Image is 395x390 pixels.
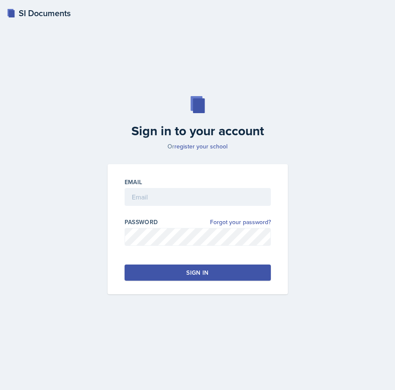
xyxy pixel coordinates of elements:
a: SI Documents [7,7,71,20]
h2: Sign in to your account [102,123,293,139]
div: Sign in [186,268,208,277]
a: register your school [174,142,227,151]
p: Or [102,142,293,151]
button: Sign in [125,265,271,281]
input: Email [125,188,271,206]
label: Password [125,218,158,226]
a: Forgot your password? [210,218,271,227]
label: Email [125,178,142,186]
